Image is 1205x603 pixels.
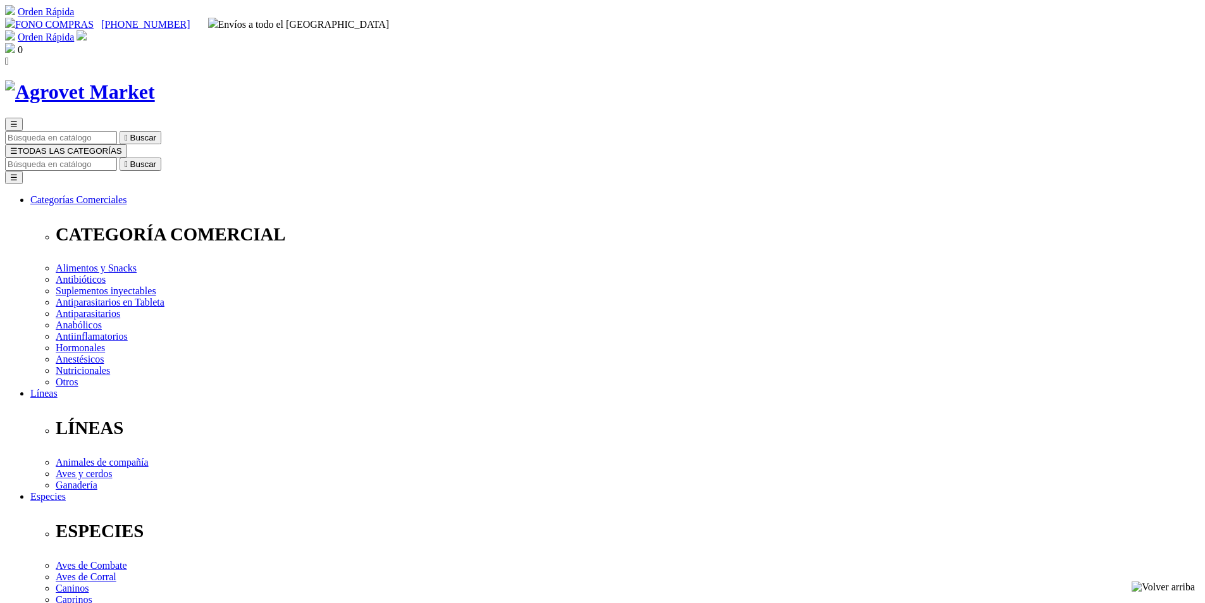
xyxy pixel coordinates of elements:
a: Antiinflamatorios [56,331,128,342]
a: Aves y cerdos [56,468,112,479]
img: Volver arriba [1132,581,1195,593]
p: ESPECIES [56,521,1200,542]
input: Buscar [5,131,117,144]
a: Otros [56,376,78,387]
a: Especies [30,491,66,502]
img: shopping-cart.svg [5,30,15,40]
span: Envíos a todo el [GEOGRAPHIC_DATA] [208,19,390,30]
span: ☰ [10,146,18,156]
span: Buscar [130,159,156,169]
span: ☰ [10,120,18,129]
a: Categorías Comerciales [30,194,127,205]
a: FONO COMPRAS [5,19,94,30]
i:  [5,56,9,66]
span: 0 [18,44,23,55]
img: shopping-cart.svg [5,5,15,15]
a: Antibióticos [56,274,106,285]
a: Antiparasitarios [56,308,120,319]
a: Anestésicos [56,354,104,364]
a: Hormonales [56,342,105,353]
img: shopping-bag.svg [5,43,15,53]
button: ☰ [5,171,23,184]
button:  Buscar [120,158,161,171]
p: CATEGORÍA COMERCIAL [56,224,1200,245]
i:  [125,159,128,169]
a: Alimentos y Snacks [56,263,137,273]
input: Buscar [5,158,117,171]
button: ☰ [5,118,23,131]
p: LÍNEAS [56,418,1200,438]
a: [PHONE_NUMBER] [101,19,190,30]
a: Acceda a su cuenta de cliente [77,32,87,42]
a: Suplementos inyectables [56,285,156,296]
button:  Buscar [120,131,161,144]
a: Aves de Combate [56,560,127,571]
a: Animales de compañía [56,457,149,468]
img: user.svg [77,30,87,40]
a: Anabólicos [56,320,102,330]
a: Antiparasitarios en Tableta [56,297,164,308]
a: Líneas [30,388,58,399]
img: phone.svg [5,18,15,28]
a: Caninos [56,583,89,594]
img: Agrovet Market [5,80,155,104]
span: Buscar [130,133,156,142]
a: Ganadería [56,480,97,490]
a: Orden Rápida [18,6,74,17]
button: ☰TODAS LAS CATEGORÍAS [5,144,127,158]
i:  [125,133,128,142]
a: Nutricionales [56,365,110,376]
a: Orden Rápida [18,32,74,42]
img: delivery-truck.svg [208,18,218,28]
a: Aves de Corral [56,571,116,582]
